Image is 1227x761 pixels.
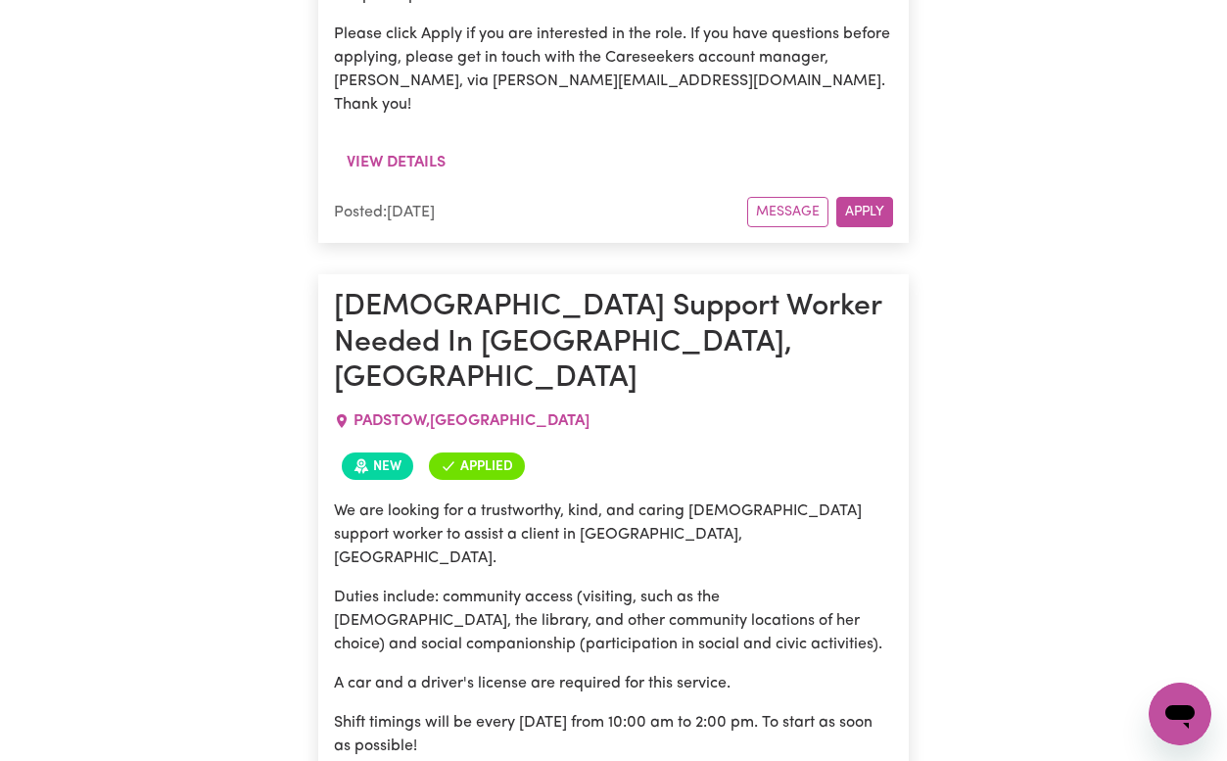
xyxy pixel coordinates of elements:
span: PADSTOW , [GEOGRAPHIC_DATA] [354,413,590,429]
p: Please click Apply if you are interested in the role. If you have questions before applying, plea... [334,23,893,117]
span: Job posted within the last 30 days [342,452,413,480]
iframe: Button to launch messaging window [1149,683,1211,745]
span: You've applied for this job [429,452,525,480]
p: A car and a driver's license are required for this service. [334,672,893,695]
button: View details [334,144,458,181]
p: We are looking for a trustworthy, kind, and caring [DEMOGRAPHIC_DATA] support worker to assist a ... [334,499,893,570]
button: Message [747,197,828,227]
p: Duties include: community access (visiting, such as the [DEMOGRAPHIC_DATA], the library, and othe... [334,586,893,656]
p: Shift timings will be every [DATE] from 10:00 am to 2:00 pm. To start as soon as possible! [334,711,893,758]
button: Apply for this job [836,197,893,227]
div: Posted: [DATE] [334,201,747,224]
h1: [DEMOGRAPHIC_DATA] Support Worker Needed In [GEOGRAPHIC_DATA], [GEOGRAPHIC_DATA] [334,290,893,397]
